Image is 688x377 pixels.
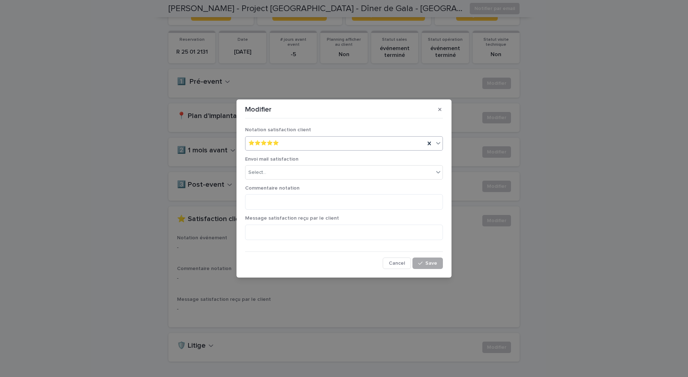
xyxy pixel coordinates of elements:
span: Envoi mail satisfaction [245,157,298,162]
button: Cancel [383,258,411,269]
span: Cancel [389,261,405,266]
span: Commentaire notation [245,186,300,191]
span: Save [425,261,437,266]
p: Modifier [245,105,272,114]
div: Select... [248,169,266,176]
span: Message satisfaction reçu par le client [245,216,339,221]
button: Save [412,258,443,269]
span: Notation satisfaction client [245,127,311,132]
span: ⭐️⭐️⭐️⭐️⭐️ [248,139,279,147]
